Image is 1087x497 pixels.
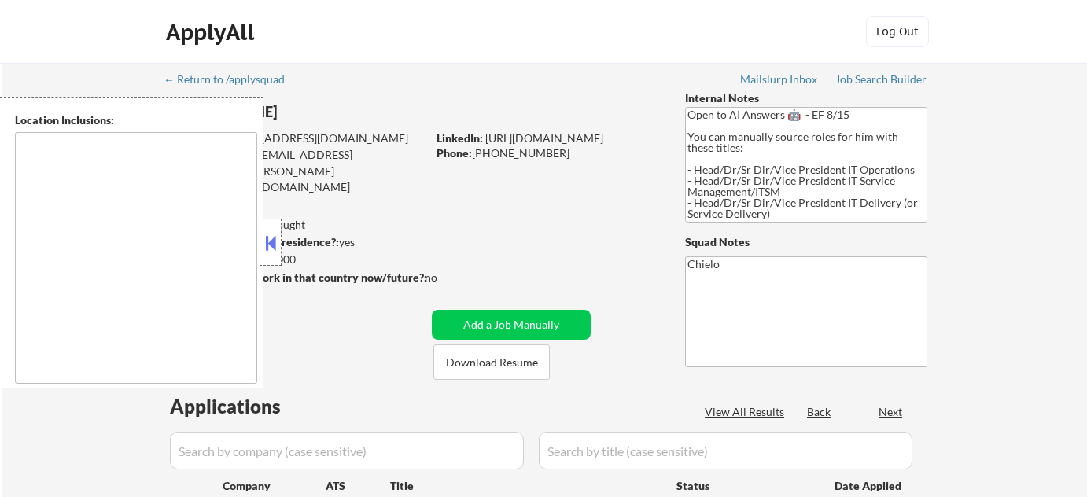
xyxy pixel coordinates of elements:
[879,404,904,420] div: Next
[685,90,927,106] div: Internal Notes
[326,478,390,494] div: ATS
[164,74,300,85] div: ← Return to /applysquad
[437,146,472,160] strong: Phone:
[15,112,257,128] div: Location Inclusions:
[685,234,927,250] div: Squad Notes
[437,145,659,161] div: [PHONE_NUMBER]
[705,404,789,420] div: View All Results
[166,147,426,178] div: [EMAIL_ADDRESS][DOMAIN_NAME]
[164,217,426,233] div: 16 sent / 100 bought
[433,344,550,380] button: Download Resume
[835,74,927,85] div: Job Search Builder
[164,252,426,267] div: $200,000
[539,432,912,469] input: Search by title (case sensitive)
[170,397,326,416] div: Applications
[166,131,426,146] div: [EMAIL_ADDRESS][DOMAIN_NAME]
[432,310,591,340] button: Add a Job Manually
[807,404,832,420] div: Back
[835,478,904,494] div: Date Applied
[164,234,422,250] div: yes
[485,131,603,145] a: [URL][DOMAIN_NAME]
[437,131,483,145] strong: LinkedIn:
[866,16,929,47] button: Log Out
[390,478,661,494] div: Title
[165,271,427,284] strong: Will need Visa to work in that country now/future?:
[170,432,524,469] input: Search by company (case sensitive)
[166,19,259,46] div: ApplyAll
[165,164,426,194] div: [PERSON_NAME][EMAIL_ADDRESS][DOMAIN_NAME]
[740,74,819,85] div: Mailslurp Inbox
[425,270,470,285] div: no
[165,102,488,122] div: [PERSON_NAME]
[740,73,819,89] a: Mailslurp Inbox
[164,73,300,89] a: ← Return to /applysquad
[223,478,326,494] div: Company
